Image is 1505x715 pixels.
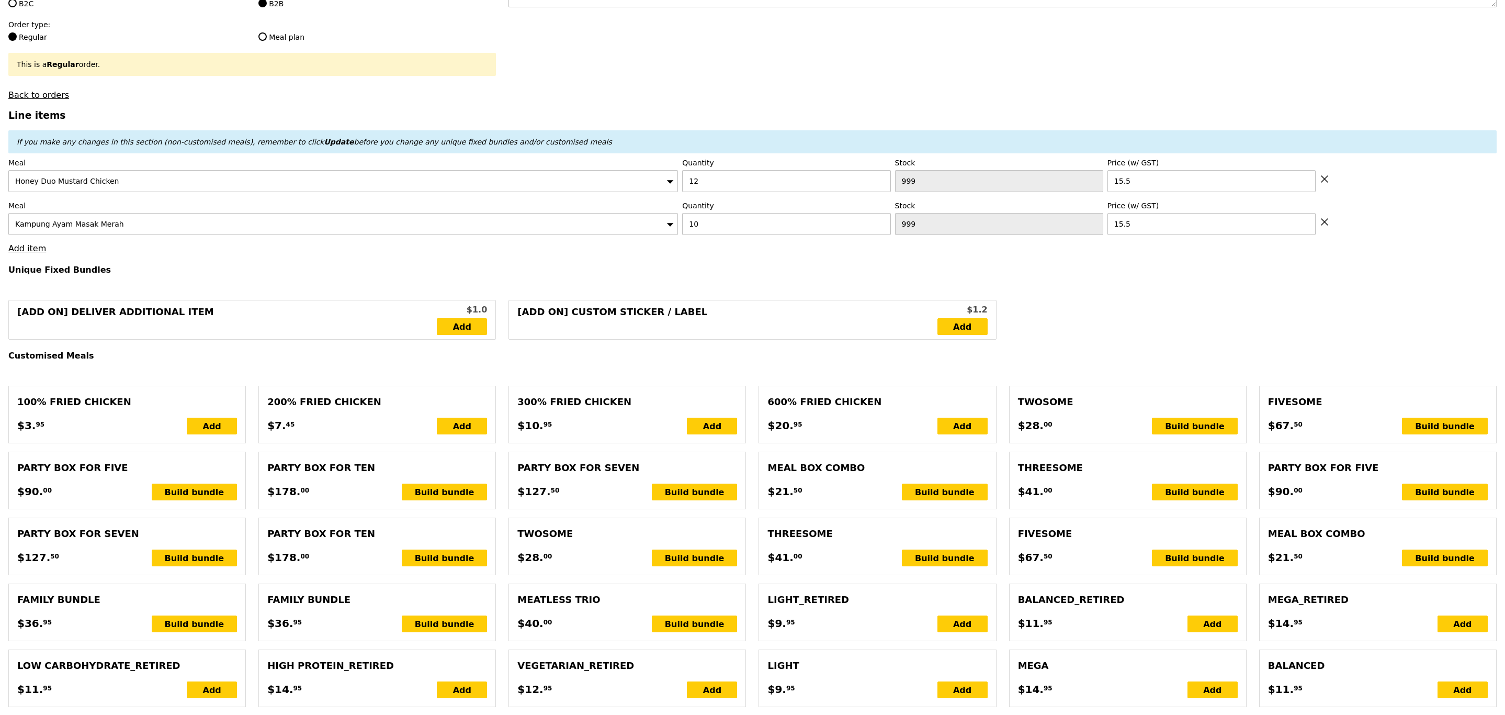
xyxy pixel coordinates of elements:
div: Add [1187,682,1238,698]
span: $3. [17,418,36,433]
span: $41. [767,550,793,565]
label: Regular [8,32,246,42]
div: Build bundle [1402,550,1488,566]
span: 95 [43,684,52,692]
span: $90. [17,484,43,499]
div: Build bundle [152,550,237,566]
div: $1.2 [937,304,988,316]
span: $14. [1268,616,1294,631]
div: Add [937,616,988,632]
span: $28. [1018,418,1044,433]
div: Fivesome [1268,395,1488,409]
span: 95 [544,420,552,429]
div: Meatless Trio [517,593,737,607]
div: Add [187,682,237,698]
span: 50 [794,486,802,495]
a: Add [937,318,988,335]
div: Build bundle [652,616,738,632]
span: 95 [1044,618,1053,627]
div: Build bundle [402,484,488,500]
div: Party Box for Ten [267,527,487,541]
div: Balanced [1268,658,1488,673]
b: Update [324,138,354,146]
div: Build bundle [1152,550,1238,566]
div: 300% Fried Chicken [517,395,737,409]
div: Build bundle [1152,484,1238,500]
span: 00 [300,552,309,561]
span: Kampung Ayam Masak Merah [15,220,124,228]
div: $1.0 [437,304,487,316]
div: Mega [1018,658,1238,673]
span: 95 [794,420,802,429]
span: $178. [267,484,300,499]
div: Family Bundle [267,593,487,607]
label: Meal plan [258,32,496,42]
div: [Add on] Deliver Additional Item [17,305,437,335]
div: Add [1438,616,1488,632]
span: 50 [1044,552,1053,561]
div: Twosome [517,527,737,541]
span: $178. [267,550,300,565]
label: Meal [8,200,678,211]
h3: Line items [8,110,1497,121]
span: 00 [794,552,802,561]
div: Threesome [1018,461,1238,475]
span: 00 [1044,486,1053,495]
span: $127. [17,550,50,565]
div: High Protein_RETIRED [267,658,487,673]
span: 95 [786,618,795,627]
span: $127. [517,484,550,499]
div: Build bundle [652,550,738,566]
div: Twosome [1018,395,1238,409]
div: Light [767,658,987,673]
span: 45 [286,420,295,429]
label: Price (w/ GST) [1107,200,1316,211]
span: $9. [767,682,786,697]
span: $40. [517,616,543,631]
div: Build bundle [402,616,488,632]
span: 50 [50,552,59,561]
span: $36. [267,616,293,631]
span: $41. [1018,484,1044,499]
span: 00 [544,552,552,561]
span: $7. [267,418,286,433]
span: 50 [551,486,560,495]
div: Balanced_RETIRED [1018,593,1238,607]
div: Add [187,418,237,434]
span: $14. [267,682,293,697]
div: Low Carbohydrate_RETIRED [17,658,237,673]
span: $11. [1268,682,1294,697]
div: Party Box for Seven [517,461,737,475]
div: Add [437,682,487,698]
span: 00 [1294,486,1303,495]
div: Build bundle [152,616,237,632]
label: Stock [895,158,1103,168]
div: Add [937,682,988,698]
span: 00 [43,486,52,495]
div: Party Box for Ten [267,461,487,475]
span: $90. [1268,484,1294,499]
span: 00 [300,486,309,495]
span: 50 [1294,420,1303,429]
h4: Unique Fixed Bundles [8,265,1497,275]
div: Threesome [767,527,987,541]
span: $21. [1268,550,1294,565]
span: $20. [767,418,793,433]
span: $14. [1018,682,1044,697]
span: 95 [1294,684,1303,692]
div: Build bundle [402,550,488,566]
div: Build bundle [902,550,988,566]
input: Meal plan [258,32,267,41]
div: Vegetarian_RETIRED [517,658,737,673]
span: $28. [517,550,543,565]
a: Add [437,318,487,335]
span: $10. [517,418,543,433]
span: $36. [17,616,43,631]
div: Build bundle [1402,484,1488,500]
div: 200% Fried Chicken [267,395,487,409]
div: Build bundle [652,484,738,500]
label: Stock [895,200,1103,211]
span: 50 [1294,552,1303,561]
div: Family Bundle [17,593,237,607]
div: Build bundle [1402,418,1488,434]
